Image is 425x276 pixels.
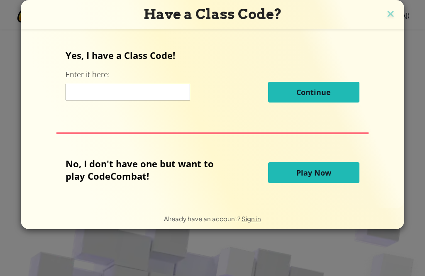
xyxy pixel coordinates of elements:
[385,8,396,21] img: close icon
[242,215,261,222] a: Sign in
[296,87,331,97] span: Continue
[144,6,282,22] span: Have a Class Code?
[296,168,331,178] span: Play Now
[268,82,359,103] button: Continue
[268,162,359,183] button: Play Now
[66,49,359,61] p: Yes, I have a Class Code!
[66,157,226,182] p: No, I don't have one but want to play CodeCombat!
[66,69,110,80] label: Enter it here:
[164,215,242,222] span: Already have an account?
